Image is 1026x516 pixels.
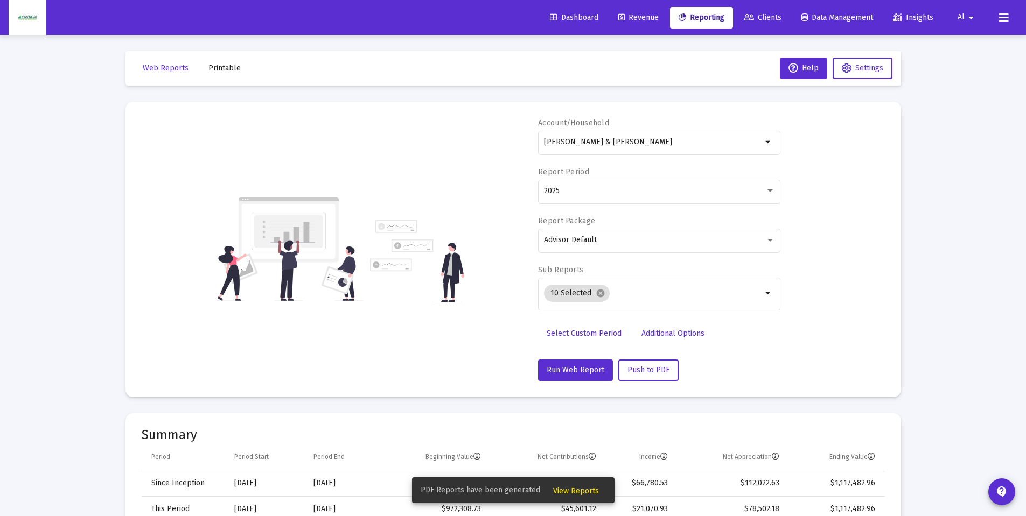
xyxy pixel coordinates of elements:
[488,444,604,470] td: Column Net Contributions
[425,453,481,461] div: Beginning Value
[541,7,607,29] a: Dashboard
[538,453,596,461] div: Net Contributions
[134,58,197,79] button: Web Reports
[788,63,819,73] span: Help
[787,444,884,470] td: Column Ending Value
[736,7,790,29] a: Clients
[550,13,598,22] span: Dashboard
[639,453,668,461] div: Income
[421,485,540,496] span: PDF Reports have been generated
[596,288,605,298] mat-icon: cancel
[545,480,608,500] button: View Reports
[995,485,1008,498] mat-icon: contact_support
[200,58,249,79] button: Printable
[675,444,787,470] td: Column Net Appreciation
[538,118,609,128] label: Account/Household
[618,359,679,381] button: Push to PDF
[780,58,827,79] button: Help
[234,504,298,514] div: [DATE]
[618,13,659,22] span: Revenue
[670,7,733,29] a: Reporting
[762,287,775,300] mat-icon: arrow_drop_down
[234,478,298,489] div: [DATE]
[234,453,269,461] div: Period Start
[381,444,488,470] td: Column Beginning Value
[762,136,775,149] mat-icon: arrow_drop_down
[381,470,488,496] td: $0.00
[313,504,373,514] div: [DATE]
[151,453,170,461] div: Period
[675,470,787,496] td: $112,022.63
[142,470,227,496] td: Since Inception
[833,58,892,79] button: Settings
[544,285,610,302] mat-chip: 10 Selected
[855,63,883,73] span: Settings
[143,63,189,73] span: Web Reports
[679,13,724,22] span: Reporting
[313,453,345,461] div: Period End
[965,7,978,29] mat-icon: arrow_drop_down
[544,282,762,304] mat-chip-list: Selection
[641,329,704,338] span: Additional Options
[604,470,675,496] td: $66,780.53
[553,486,599,496] span: View Reports
[610,7,667,29] a: Revenue
[787,470,884,496] td: $1,117,482.96
[793,7,882,29] a: Data Management
[544,235,597,244] span: Advisor Default
[893,13,933,22] span: Insights
[723,453,779,461] div: Net Appreciation
[544,186,560,195] span: 2025
[744,13,781,22] span: Clients
[801,13,873,22] span: Data Management
[945,6,990,28] button: Al
[17,7,38,29] img: Dashboard
[538,359,613,381] button: Run Web Report
[538,216,595,225] label: Report Package
[142,444,227,470] td: Column Period
[142,429,885,440] mat-card-title: Summary
[538,167,589,176] label: Report Period
[306,444,381,470] td: Column Period End
[544,138,762,146] input: Search or select an account or household
[958,13,965,22] span: Al
[884,7,942,29] a: Insights
[227,444,306,470] td: Column Period Start
[547,365,604,374] span: Run Web Report
[215,196,364,302] img: reporting
[604,444,675,470] td: Column Income
[829,453,875,461] div: Ending Value
[208,63,241,73] span: Printable
[370,220,464,302] img: reporting-alt
[313,478,373,489] div: [DATE]
[627,365,669,374] span: Push to PDF
[538,265,583,274] label: Sub Reports
[547,329,622,338] span: Select Custom Period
